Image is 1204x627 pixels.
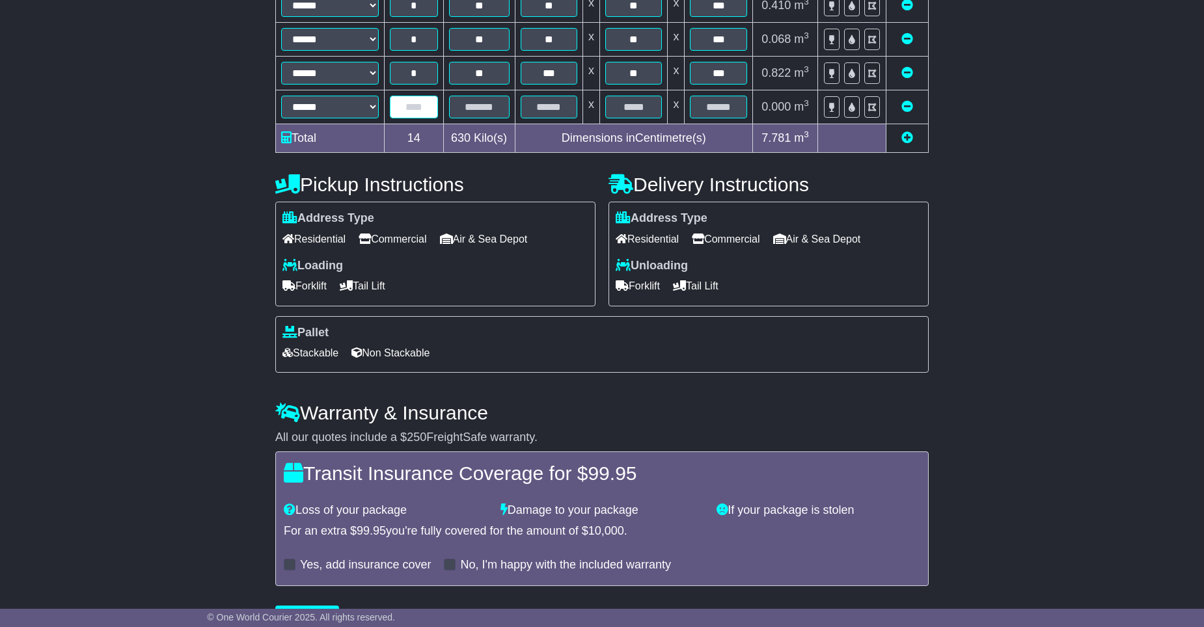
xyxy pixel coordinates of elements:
span: Tail Lift [340,276,385,296]
sup: 3 [804,98,809,108]
label: Unloading [616,259,688,273]
td: x [668,57,685,90]
td: x [583,90,600,124]
span: Forklift [282,276,327,296]
span: 630 [451,131,471,144]
a: Add new item [901,131,913,144]
span: Stackable [282,343,338,363]
td: Dimensions in Centimetre(s) [515,124,752,153]
span: Commercial [692,229,759,249]
a: Remove this item [901,66,913,79]
div: Loss of your package [277,503,494,518]
span: 0.068 [761,33,791,46]
span: 99.95 [357,524,386,537]
div: Damage to your package [494,503,711,518]
span: Forklift [616,276,660,296]
td: 14 [385,124,444,153]
label: Address Type [616,211,707,226]
td: x [668,23,685,57]
span: 10,000 [588,524,624,537]
a: Remove this item [901,100,913,113]
span: m [794,131,809,144]
div: For an extra $ you're fully covered for the amount of $ . [284,524,920,539]
div: All our quotes include a $ FreightSafe warranty. [275,431,929,445]
td: x [583,23,600,57]
span: m [794,66,809,79]
span: Residential [282,229,346,249]
label: No, I'm happy with the included warranty [460,558,671,572]
sup: 3 [804,129,809,139]
span: Air & Sea Depot [440,229,528,249]
span: 7.781 [761,131,791,144]
a: Remove this item [901,33,913,46]
span: Tail Lift [673,276,718,296]
span: 250 [407,431,426,444]
label: Loading [282,259,343,273]
span: m [794,33,809,46]
span: Non Stackable [351,343,430,363]
div: If your package is stolen [710,503,927,518]
span: Commercial [359,229,426,249]
span: Residential [616,229,679,249]
td: x [668,90,685,124]
h4: Warranty & Insurance [275,402,929,423]
label: Address Type [282,211,374,226]
td: Kilo(s) [443,124,515,153]
h4: Delivery Instructions [609,174,929,195]
span: m [794,100,809,113]
h4: Transit Insurance Coverage for $ [284,462,920,484]
label: Yes, add insurance cover [300,558,431,572]
label: Pallet [282,326,329,340]
sup: 3 [804,31,809,40]
span: Air & Sea Depot [773,229,861,249]
span: © One World Courier 2025. All rights reserved. [207,612,395,622]
td: Total [276,124,385,153]
td: x [583,57,600,90]
span: 99.95 [588,462,636,484]
span: 0.822 [761,66,791,79]
span: 0.000 [761,100,791,113]
sup: 3 [804,64,809,74]
h4: Pickup Instructions [275,174,595,195]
